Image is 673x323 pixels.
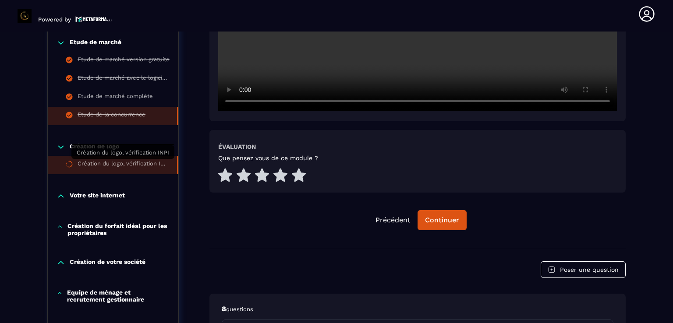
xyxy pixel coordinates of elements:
[67,222,170,236] p: Création du forfait idéal pour les propriétaires
[70,258,145,267] p: Création de votre société
[425,216,459,225] div: Continuer
[218,143,256,150] h6: Évaluation
[78,56,170,66] div: Etude de marché version gratuite
[541,261,626,278] button: Poser une question
[78,111,145,121] div: Etude de la concurrence
[78,93,153,102] div: Etude de marché complète
[77,149,169,156] span: Création du logo, vérification INPI
[78,160,168,170] div: Création du logo, vérification INPI
[18,9,32,23] img: logo-branding
[70,143,119,151] p: Création de logo
[75,15,112,23] img: logo
[218,154,318,161] h5: Que pensez vous de ce module ?
[226,306,253,312] span: questions
[418,210,467,230] button: Continuer
[67,289,170,303] p: Equipe de ménage et recrutement gestionnaire
[222,304,613,314] p: 8
[368,211,418,230] button: Précédent
[38,16,71,23] p: Powered by
[78,74,170,84] div: Etude de marché avec le logiciel Airdna version payante
[70,39,121,47] p: Etude de marché
[70,192,125,200] p: Votre site internet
